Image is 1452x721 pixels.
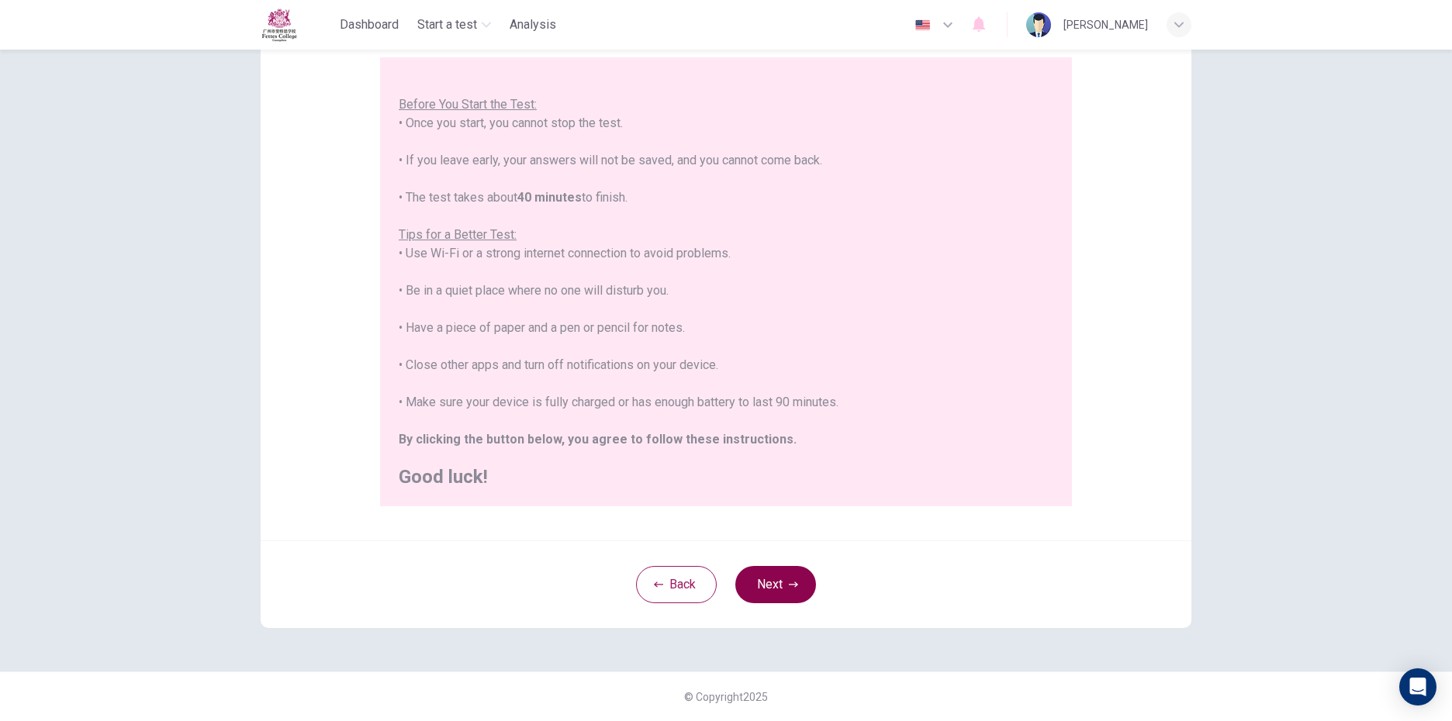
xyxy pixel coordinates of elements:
[1399,668,1436,705] div: Open Intercom Messenger
[503,11,562,39] button: Analysis
[340,16,399,34] span: Dashboard
[399,58,1053,486] div: You are about to start a . • Once you start, you cannot stop the test. • If you leave early, your...
[1063,16,1148,34] div: [PERSON_NAME]
[517,190,582,205] b: 40 minutes
[399,97,537,112] u: Before You Start the Test:
[261,8,334,42] a: Fettes logo
[684,691,768,703] span: © Copyright 2025
[411,11,497,39] button: Start a test
[399,467,1053,486] h2: Good luck!
[417,16,477,34] span: Start a test
[510,16,556,34] span: Analysis
[1026,12,1051,37] img: Profile picture
[913,19,932,31] img: en
[636,566,717,603] button: Back
[334,11,405,39] button: Dashboard
[399,227,517,242] u: Tips for a Better Test:
[399,432,797,447] b: By clicking the button below, you agree to follow these instructions.
[735,566,816,603] button: Next
[261,8,298,42] img: Fettes logo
